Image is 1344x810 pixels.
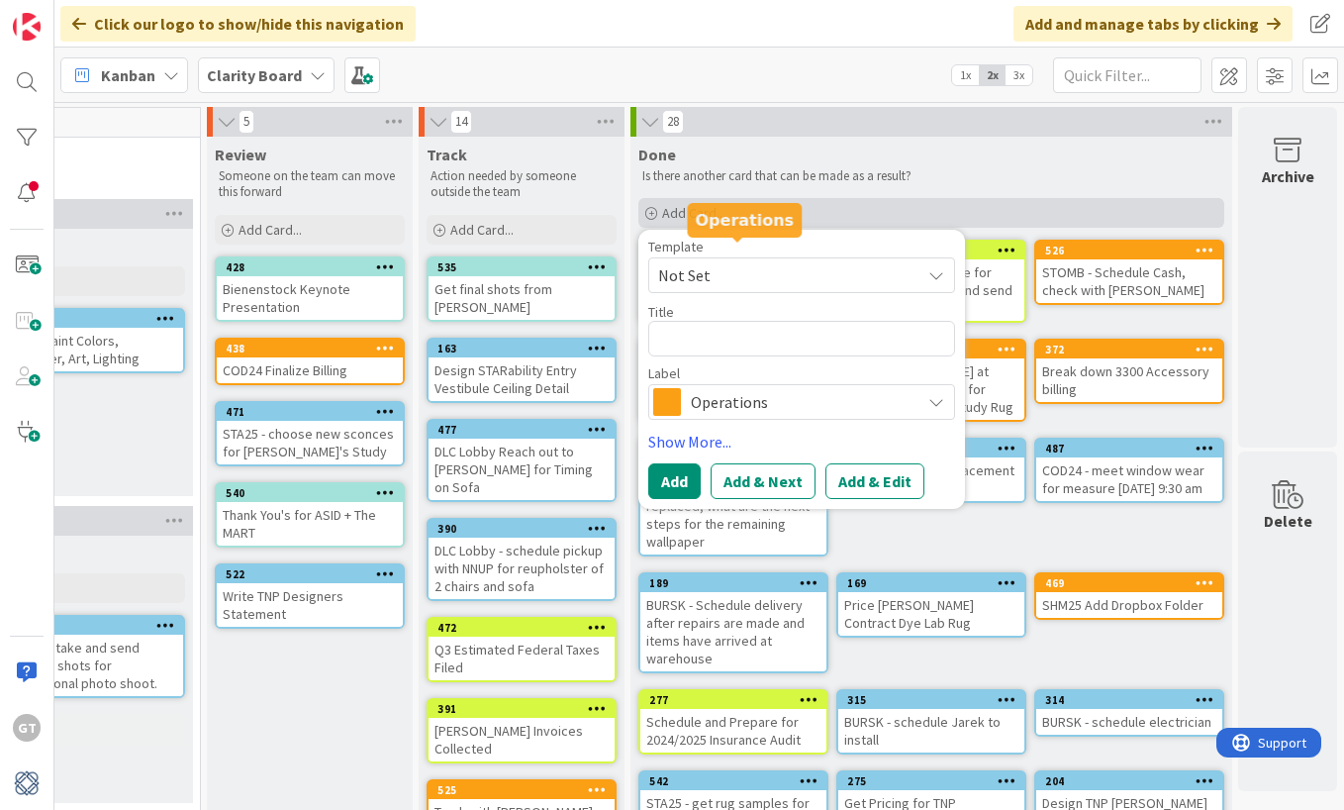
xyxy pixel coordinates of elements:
[1013,6,1293,42] div: Add and manage tabs by clicking
[1034,240,1224,305] a: 526STOMB - Schedule Cash, check with [PERSON_NAME]
[13,769,41,797] img: avatar
[217,403,403,464] div: 471STA25 - choose new sconces for [PERSON_NAME]'s Study
[1264,509,1312,533] div: Delete
[1045,244,1222,257] div: 526
[649,576,826,590] div: 189
[1036,574,1222,618] div: 469SHM25 Add Dropbox Folder
[429,700,615,718] div: 391
[429,439,615,500] div: DLC Lobby Reach out to [PERSON_NAME] for Timing on Sofa
[217,340,403,383] div: 438COD24 Finalize Billing
[217,565,403,583] div: 522
[648,240,704,253] span: Template
[638,689,828,755] a: 277Schedule and Prepare for 2024/2025 Insurance Audit
[239,110,254,134] span: 5
[696,211,795,230] h5: Operations
[239,221,302,239] span: Add Card...
[429,421,615,500] div: 477DLC Lobby Reach out to [PERSON_NAME] for Timing on Sofa
[429,357,615,401] div: Design STARability Entry Vestibule Ceiling Detail
[217,484,403,502] div: 540
[226,260,403,274] div: 428
[429,276,615,320] div: Get final shots from [PERSON_NAME]
[838,772,1024,790] div: 275
[427,518,617,601] a: 390DLC Lobby - schedule pickup with NNUP for reupholster of 2 chairs and sofa
[836,689,1026,755] a: 315BURSK - schedule Jarek to install
[638,145,676,164] span: Done
[1036,242,1222,303] div: 526STOMB - Schedule Cash, check with [PERSON_NAME]
[640,592,826,671] div: BURSK - Schedule delivery after repairs are made and items have arrived at warehouse
[638,572,828,673] a: 189BURSK - Schedule delivery after repairs are made and items have arrived at warehouse
[215,401,405,466] a: 471STA25 - choose new sconces for [PERSON_NAME]'s Study
[648,430,955,454] a: Show More...
[640,772,826,790] div: 542
[847,693,1024,707] div: 315
[649,774,826,788] div: 542
[838,691,1024,753] div: 315BURSK - schedule Jarek to install
[215,145,266,164] span: Review
[1036,592,1222,618] div: SHM25 Add Dropbox Folder
[207,65,302,85] b: Clarity Board
[952,65,979,85] span: 1x
[1045,693,1222,707] div: 314
[429,421,615,439] div: 477
[217,583,403,627] div: Write TNP Designers Statement
[217,357,403,383] div: COD24 Finalize Billing
[1036,358,1222,402] div: Break down 3300 Accessory billing
[437,522,615,536] div: 390
[215,338,405,385] a: 438COD24 Finalize Billing
[847,774,1024,788] div: 275
[429,520,615,599] div: 390DLC Lobby - schedule pickup with NNUP for reupholster of 2 chairs and sofa
[429,718,615,761] div: [PERSON_NAME] Invoices Collected
[427,617,617,682] a: 472Q3 Estimated Federal Taxes Filed
[437,783,615,797] div: 525
[437,423,615,437] div: 477
[847,576,1024,590] div: 169
[1036,259,1222,303] div: STOMB - Schedule Cash, check with [PERSON_NAME]
[429,538,615,599] div: DLC Lobby - schedule pickup with NNUP for reupholster of 2 chairs and sofa
[215,256,405,322] a: 428Bienenstock Keynote Presentation
[1045,576,1222,590] div: 469
[427,338,617,403] a: 163Design STARability Entry Vestibule Ceiling Detail
[642,168,1220,184] p: Is there another card that can be made as a result?
[217,258,403,276] div: 428
[1036,440,1222,457] div: 487
[979,65,1006,85] span: 2x
[6,312,183,326] div: 442
[427,256,617,322] a: 535Get final shots from [PERSON_NAME]
[1036,691,1222,735] div: 314BURSK - schedule electrician
[429,258,615,320] div: 535Get final shots from [PERSON_NAME]
[429,258,615,276] div: 535
[215,482,405,548] a: 540Thank You's for ASID + The MART
[13,714,41,742] div: GT
[1036,440,1222,501] div: 487COD24 - meet window wear for measure [DATE] 9:30 am
[1036,772,1222,790] div: 204
[226,486,403,500] div: 540
[662,110,684,134] span: 28
[691,388,911,416] span: Operations
[226,567,403,581] div: 522
[1034,339,1224,404] a: 372Break down 3300 Accessory billing
[437,260,615,274] div: 535
[437,621,615,635] div: 472
[648,303,674,321] label: Title
[217,565,403,627] div: 522Write TNP Designers Statement
[217,340,403,357] div: 438
[217,421,403,464] div: STA25 - choose new sconces for [PERSON_NAME]'s Study
[648,366,680,380] span: Label
[1034,572,1224,620] a: 469SHM25 Add Dropbox Folder
[838,691,1024,709] div: 315
[450,221,514,239] span: Add Card...
[1036,341,1222,402] div: 372Break down 3300 Accessory billing
[1034,689,1224,737] a: 314BURSK - schedule electrician
[640,709,826,753] div: Schedule and Prepare for 2024/2025 Insurance Audit
[101,63,155,87] span: Kanban
[429,520,615,538] div: 390
[219,168,401,201] p: Someone on the team can move this forward
[217,502,403,546] div: Thank You's for ASID + The MART
[1036,457,1222,501] div: COD24 - meet window wear for measure [DATE] 9:30 am
[838,574,1024,592] div: 169
[640,691,826,753] div: 277Schedule and Prepare for 2024/2025 Insurance Audit
[429,781,615,799] div: 525
[450,110,472,134] span: 14
[825,463,924,499] button: Add & Edit
[13,13,41,41] img: Visit kanbanzone.com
